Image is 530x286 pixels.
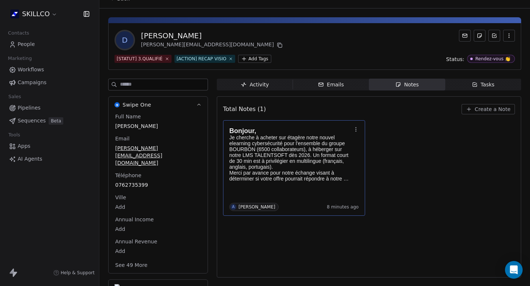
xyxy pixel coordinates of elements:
span: D [116,31,134,49]
span: People [18,40,35,48]
span: Full Name [114,113,142,120]
span: Téléphone [114,172,143,179]
span: [PERSON_NAME] [115,122,201,130]
div: A [232,204,235,210]
div: Tasks [472,81,495,89]
div: Emails [318,81,344,89]
span: Add [115,203,201,211]
span: Pipelines [18,104,40,112]
span: Campaigns [18,79,46,86]
span: Annual Revenue [114,238,159,245]
div: [PERSON_NAME][EMAIL_ADDRESS][DOMAIN_NAME] [141,41,284,50]
p: Je cherche à acheter sur étagère notre nouvel elearning cybersécurité pour l'ensemble du groupe B... [229,135,351,182]
a: Workflows [6,64,93,76]
span: Swipe One [123,101,151,108]
span: Status: [446,56,464,63]
button: See 49 More [111,258,152,272]
div: Rendez-vous 👏 [475,56,510,61]
div: [STATUT] 3.QUALIFIÉ [117,56,163,62]
span: Sequences [18,117,46,125]
div: Open Intercom Messenger [505,261,523,279]
a: Pipelines [6,102,93,114]
a: Help & Support [53,270,95,276]
span: Add [115,225,201,233]
span: 0762735399 [115,181,201,189]
a: Apps [6,140,93,152]
button: SKILLCO [9,8,59,20]
span: Create a Note [475,106,510,113]
span: 8 minutes ago [327,204,359,210]
img: Swipe One [114,102,120,107]
span: Marketing [5,53,35,64]
button: Swipe OneSwipe One [109,97,208,113]
span: Tools [5,129,23,140]
div: Swipe OneSwipe One [109,113,208,273]
span: Add [115,247,201,255]
span: Sales [5,91,24,102]
div: [ACTION] RECAP VISIO [177,56,226,62]
img: Skillco%20logo%20icon%20(2).png [10,10,19,18]
span: Beta [49,117,63,125]
span: Email [114,135,131,142]
div: [PERSON_NAME] [239,204,275,210]
a: Campaigns [6,76,93,89]
span: Total Notes (1) [223,105,266,114]
span: Help & Support [61,270,95,276]
span: AI Agents [18,155,42,163]
a: SequencesBeta [6,115,93,127]
span: Workflows [18,66,44,74]
span: Annual Income [114,216,155,223]
a: AI Agents [6,153,93,165]
span: SKILLCO [22,9,50,19]
span: Ville [114,194,128,201]
div: Activity [241,81,269,89]
span: Apps [18,142,31,150]
a: People [6,38,93,50]
span: [PERSON_NAME][EMAIL_ADDRESS][DOMAIN_NAME] [115,144,201,167]
h1: Bonjour, [229,127,351,135]
span: Contacts [5,28,32,39]
div: [PERSON_NAME] [141,31,284,41]
button: Create a Note [462,104,515,114]
button: Add Tags [238,55,271,63]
